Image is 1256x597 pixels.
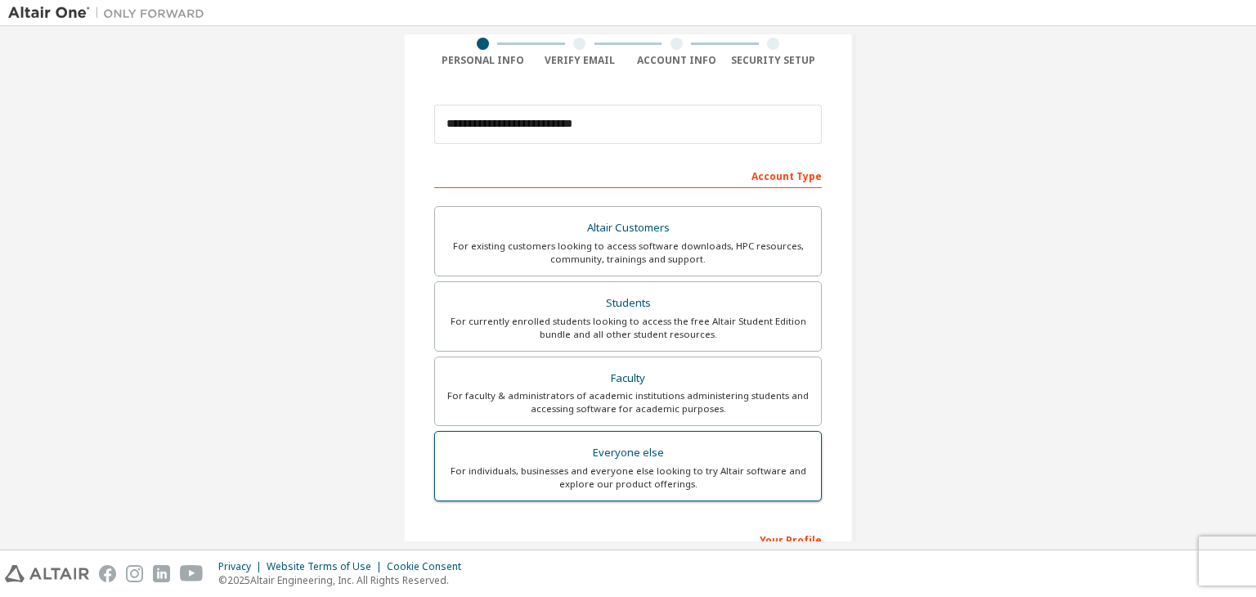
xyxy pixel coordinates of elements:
div: Website Terms of Use [267,560,387,573]
p: © 2025 Altair Engineering, Inc. All Rights Reserved. [218,573,471,587]
div: Account Info [628,54,725,67]
div: Verify Email [532,54,629,67]
div: For faculty & administrators of academic institutions administering students and accessing softwa... [445,389,811,415]
div: Everyone else [445,442,811,465]
div: Privacy [218,560,267,573]
div: Account Type [434,162,822,188]
img: linkedin.svg [153,565,170,582]
div: Security Setup [725,54,823,67]
img: altair_logo.svg [5,565,89,582]
img: instagram.svg [126,565,143,582]
div: Your Profile [434,526,822,552]
img: Altair One [8,5,213,21]
img: facebook.svg [99,565,116,582]
div: Altair Customers [445,217,811,240]
div: For individuals, businesses and everyone else looking to try Altair software and explore our prod... [445,465,811,491]
div: Personal Info [434,54,532,67]
div: Faculty [445,367,811,390]
div: Students [445,292,811,315]
div: For currently enrolled students looking to access the free Altair Student Edition bundle and all ... [445,315,811,341]
img: youtube.svg [180,565,204,582]
div: Cookie Consent [387,560,471,573]
div: For existing customers looking to access software downloads, HPC resources, community, trainings ... [445,240,811,266]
